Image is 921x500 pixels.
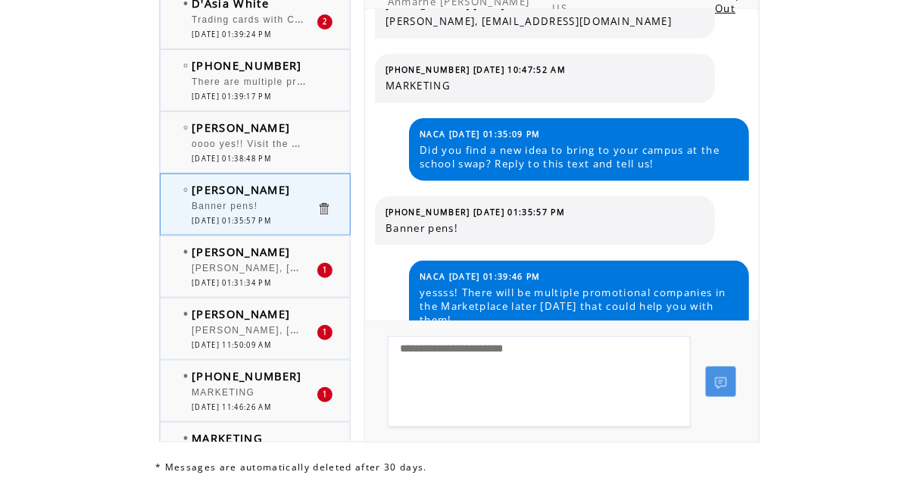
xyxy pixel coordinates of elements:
[317,387,332,402] div: 1
[192,321,469,336] span: [PERSON_NAME], [EMAIL_ADDRESS][DOMAIN_NAME]
[192,387,254,398] span: MARKETING
[192,58,302,73] span: [PHONE_NUMBER]
[192,73,692,88] span: There are multiple promo companies in the Marketplace this afternoon that could help you with that!
[183,188,188,192] img: bulletEmpty.png
[183,64,188,67] img: bulletEmpty.png
[386,207,565,217] span: [PHONE_NUMBER] [DATE] 01:35:57 PM
[183,312,188,316] img: bulletFull.png
[192,430,263,445] span: MARKETING
[155,461,427,474] span: * Messages are automatically deleted after 30 days.
[192,402,271,412] span: [DATE] 11:46:26 AM
[183,2,188,5] img: bulletFull.png
[317,263,332,278] div: 1
[192,120,290,135] span: [PERSON_NAME]
[192,182,290,197] span: [PERSON_NAME]
[192,216,271,226] span: [DATE] 01:35:57 PM
[183,250,188,254] img: bulletFull.png
[183,436,188,440] img: bulletFull.png
[386,64,566,75] span: [PHONE_NUMBER] [DATE] 10:47:52 AM
[192,278,271,288] span: [DATE] 01:31:34 PM
[192,306,290,321] span: [PERSON_NAME]
[192,92,271,102] span: [DATE] 01:39:17 PM
[192,259,469,274] span: [PERSON_NAME], [EMAIL_ADDRESS][DOMAIN_NAME]
[192,340,271,350] span: [DATE] 11:50:09 AM
[192,30,271,39] span: [DATE] 01:39:24 PM
[420,271,541,282] span: NACA [DATE] 01:39:46 PM
[192,135,593,150] span: oooo yes!! Visit the Forbes Marketing booth in the Marketplace, they have them!
[386,221,704,235] span: Banner pens!
[183,126,188,130] img: bulletEmpty.png
[386,14,704,28] span: [PERSON_NAME], [EMAIL_ADDRESS][DOMAIN_NAME]
[420,143,738,170] span: Did you find a new idea to bring to your campus at the school swap? Reply to this text and tell us!
[192,154,271,164] span: [DATE] 01:38:48 PM
[317,202,331,216] a: Click to delete these messgaes
[386,79,704,92] span: MARKETING
[317,14,332,30] div: 2
[192,244,290,259] span: [PERSON_NAME]
[420,286,738,327] span: yessss! There will be multiple promotional companies in the Marketplace later [DATE] that could h...
[192,368,302,383] span: [PHONE_NUMBER]
[183,374,188,378] img: bulletFull.png
[420,129,541,139] span: NACA [DATE] 01:35:09 PM
[317,325,332,340] div: 1
[192,11,351,26] span: Trading cards with Cockys face!
[192,201,258,211] span: Banner pens!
